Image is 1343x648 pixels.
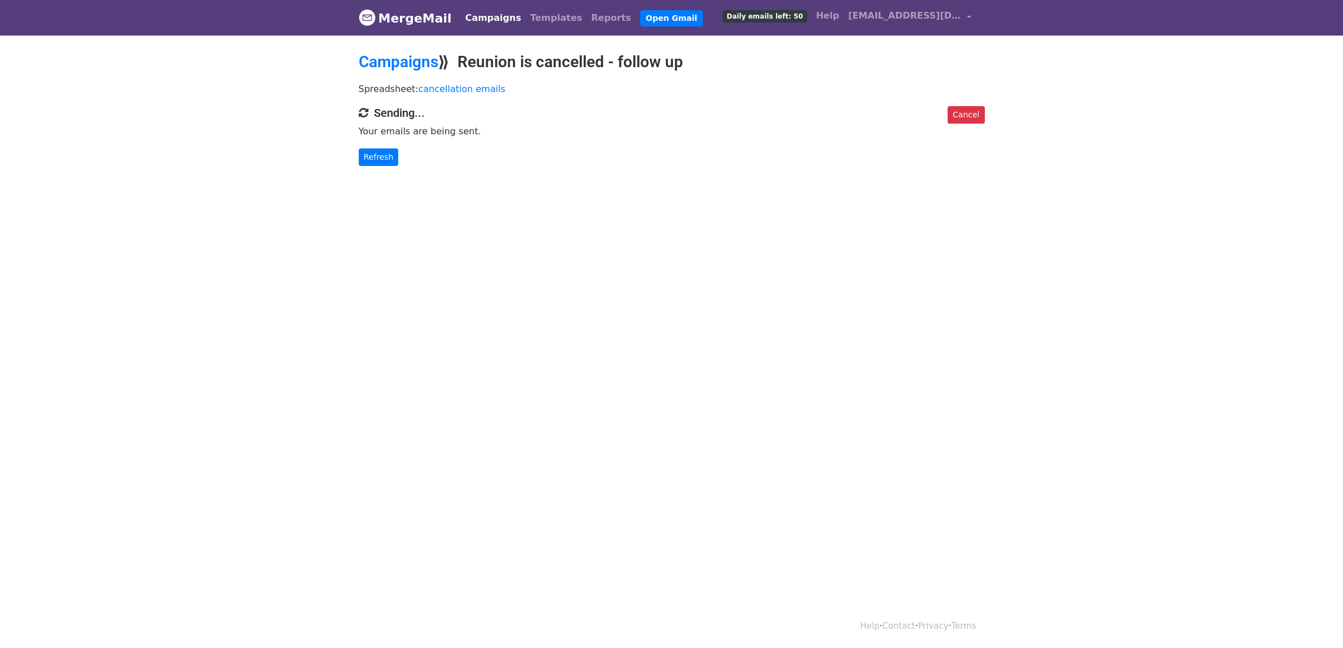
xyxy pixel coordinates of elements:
h4: Sending... [359,106,985,120]
a: Cancel [948,106,984,124]
a: Open Gmail [640,10,703,27]
a: Campaigns [461,7,526,29]
a: MergeMail [359,6,452,30]
a: [EMAIL_ADDRESS][DOMAIN_NAME] [844,5,976,31]
a: Contact [882,621,915,631]
img: MergeMail logo [359,9,376,26]
a: Help [812,5,844,27]
h2: ⟫ Reunion is cancelled - follow up [359,52,985,72]
a: Templates [526,7,587,29]
p: Spreadsheet: [359,83,985,95]
a: Refresh [359,148,399,166]
a: Campaigns [359,52,438,71]
span: [EMAIL_ADDRESS][DOMAIN_NAME] [848,9,961,23]
a: Daily emails left: 50 [718,5,811,27]
a: Privacy [918,621,948,631]
p: Your emails are being sent. [359,125,985,137]
a: Help [860,621,879,631]
a: cancellation emails [419,84,505,94]
a: Terms [951,621,976,631]
span: Daily emails left: 50 [723,10,807,23]
a: Reports [587,7,636,29]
